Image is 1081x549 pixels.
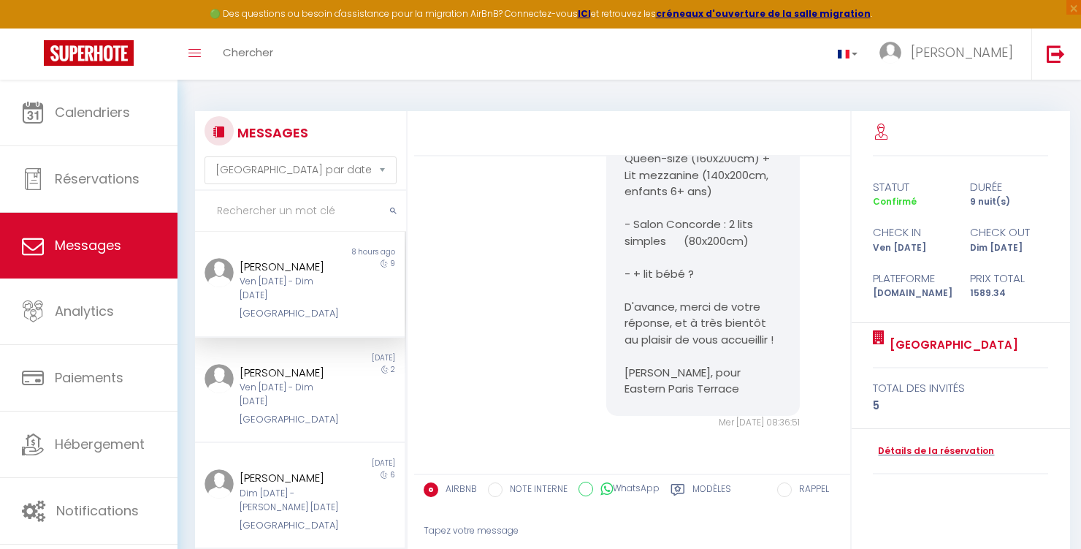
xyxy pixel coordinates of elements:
[1047,45,1065,63] img: logout
[195,191,406,232] input: Rechercher un mot clé
[55,103,130,121] span: Calendriers
[960,287,1058,300] div: 1589.34
[390,469,395,480] span: 6
[656,7,871,20] a: créneaux d'ouverture de la salle migration
[55,302,114,320] span: Analytics
[240,381,343,409] div: Ven [DATE] - Dim [DATE]
[863,241,960,255] div: Ven [DATE]
[960,178,1058,196] div: durée
[299,458,404,469] div: [DATE]
[873,397,1048,414] div: 5
[863,287,960,300] div: [DOMAIN_NAME]
[503,482,568,499] label: NOTE INTERNE
[240,487,343,515] div: Dim [DATE] - [PERSON_NAME] [DATE]
[960,195,1058,209] div: 9 nuit(s)
[960,270,1058,287] div: Prix total
[911,43,1013,61] span: [PERSON_NAME]
[960,241,1058,255] div: Dim [DATE]
[240,364,343,382] div: [PERSON_NAME]
[606,416,800,430] div: Mer [DATE] 08:36:51
[593,482,660,498] label: WhatsApp
[223,45,273,60] span: Chercher
[55,236,121,254] span: Messages
[390,258,395,269] span: 9
[240,306,343,321] div: [GEOGRAPHIC_DATA]
[873,379,1048,397] div: total des invités
[868,29,1031,80] a: ... [PERSON_NAME]
[55,435,145,453] span: Hébergement
[205,364,234,393] img: ...
[873,444,994,458] a: Détails de la réservation
[873,195,917,208] span: Confirmé
[863,270,960,287] div: Plateforme
[240,275,343,303] div: Ven [DATE] - Dim [DATE]
[12,6,56,50] button: Ouvrir le widget de chat LiveChat
[885,336,1018,354] a: [GEOGRAPHIC_DATA]
[578,7,591,20] a: ICI
[792,482,829,499] label: RAPPEL
[44,40,134,66] img: Super Booking
[212,29,284,80] a: Chercher
[56,501,139,520] span: Notifications
[240,469,343,487] div: [PERSON_NAME]
[879,42,901,64] img: ...
[234,116,308,149] h3: MESSAGES
[692,482,731,501] label: Modèles
[240,412,343,427] div: [GEOGRAPHIC_DATA]
[438,482,477,499] label: AIRBNB
[205,469,234,499] img: ...
[240,518,343,533] div: [GEOGRAPHIC_DATA]
[299,246,404,258] div: 8 hours ago
[55,368,123,387] span: Paiements
[240,258,343,276] div: [PERSON_NAME]
[299,352,404,364] div: [DATE]
[55,170,140,188] span: Réservations
[205,258,234,287] img: ...
[863,178,960,196] div: statut
[863,224,960,241] div: check in
[424,513,841,549] div: Tapez votre message
[391,364,395,375] span: 2
[960,224,1058,241] div: check out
